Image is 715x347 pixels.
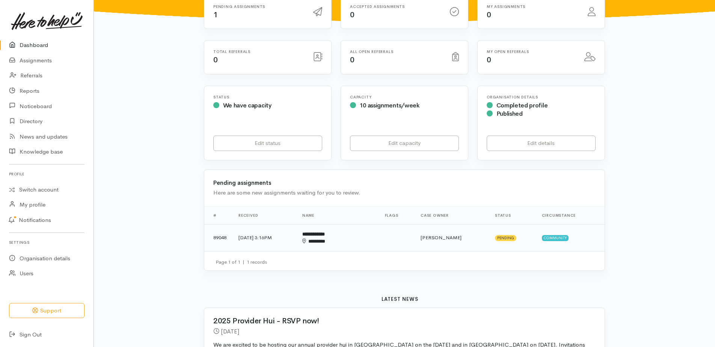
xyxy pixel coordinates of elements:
[213,189,596,197] div: Here are some new assignments waiting for you to review.
[216,259,267,265] small: Page 1 of 1 1 records
[542,235,569,241] span: Community
[350,10,354,20] span: 0
[487,136,596,151] a: Edit details
[536,206,605,224] th: Circumstance
[379,206,415,224] th: Flags
[415,224,489,251] td: [PERSON_NAME]
[213,50,304,54] h6: Total referrals
[487,50,575,54] h6: My open referrals
[9,303,84,318] button: Support
[350,55,354,65] span: 0
[382,296,418,302] b: Latest news
[232,224,296,251] td: [DATE] 3:16PM
[489,206,536,224] th: Status
[350,136,459,151] a: Edit capacity
[213,136,322,151] a: Edit status
[232,206,296,224] th: Received
[213,179,271,186] b: Pending assignments
[204,206,232,224] th: #
[296,206,379,224] th: Name
[350,50,443,54] h6: All open referrals
[213,95,322,99] h6: Status
[213,317,587,325] h2: 2025 Provider Hui - RSVP now!
[9,169,84,179] h6: Profile
[496,101,548,109] span: Completed profile
[415,206,489,224] th: Case Owner
[487,95,596,99] h6: Organisation Details
[487,5,579,9] h6: My assignments
[487,55,491,65] span: 0
[350,95,459,99] h6: Capacity
[213,10,218,20] span: 1
[243,259,244,265] span: |
[221,327,239,335] time: [DATE]
[350,5,441,9] h6: Accepted assignments
[487,10,491,20] span: 0
[223,101,272,109] span: We have capacity
[204,224,232,251] td: 89048
[213,55,218,65] span: 0
[9,237,84,247] h6: Settings
[495,235,516,241] span: Pending
[496,110,523,118] span: Published
[213,5,304,9] h6: Pending assignments
[360,101,419,109] span: 10 assignments/week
